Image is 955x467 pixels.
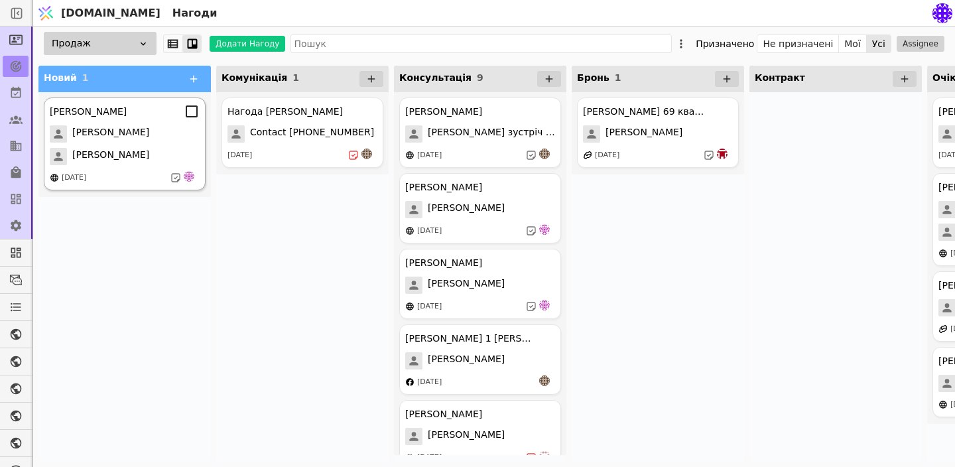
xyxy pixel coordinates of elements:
[405,302,414,311] img: online-store.svg
[405,377,414,387] img: facebook.svg
[210,36,285,52] button: Додати Нагоду
[539,375,550,386] img: an
[50,173,59,182] img: online-store.svg
[405,151,414,160] img: online-store.svg
[417,226,442,237] div: [DATE]
[477,72,483,83] span: 9
[428,428,505,445] span: [PERSON_NAME]
[72,125,149,143] span: [PERSON_NAME]
[405,226,414,235] img: online-store.svg
[428,201,505,218] span: [PERSON_NAME]
[36,1,56,26] img: Logo
[50,105,127,119] div: [PERSON_NAME]
[897,36,944,52] button: Assignee
[539,451,550,462] img: vi
[399,173,561,243] div: [PERSON_NAME][PERSON_NAME][DATE]de
[417,301,442,312] div: [DATE]
[227,150,252,161] div: [DATE]
[405,180,482,194] div: [PERSON_NAME]
[290,34,672,53] input: Пошук
[867,34,891,53] button: Усі
[167,5,218,21] h2: Нагоди
[539,300,550,310] img: de
[361,149,372,159] img: an
[399,72,472,83] span: Консультація
[405,105,482,119] div: [PERSON_NAME]
[696,34,754,53] div: Призначено
[184,171,194,182] img: de
[717,149,728,159] img: bo
[44,98,206,190] div: [PERSON_NAME][PERSON_NAME][PERSON_NAME][DATE]de
[938,324,948,334] img: affiliate-program.svg
[428,125,555,143] span: [PERSON_NAME] зустріч 13.08
[428,277,505,294] span: [PERSON_NAME]
[583,151,592,160] img: affiliate-program.svg
[405,407,482,421] div: [PERSON_NAME]
[44,72,77,83] span: Новий
[405,256,482,270] div: [PERSON_NAME]
[399,249,561,319] div: [PERSON_NAME][PERSON_NAME][DATE]de
[405,453,414,462] img: people.svg
[615,72,621,83] span: 1
[938,249,948,258] img: online-store.svg
[605,125,682,143] span: [PERSON_NAME]
[33,1,167,26] a: [DOMAIN_NAME]
[938,400,948,409] img: online-store.svg
[62,172,86,184] div: [DATE]
[757,34,839,53] button: Не призначені
[399,98,561,168] div: [PERSON_NAME][PERSON_NAME] зустріч 13.08[DATE]an
[577,72,609,83] span: Бронь
[405,332,531,346] div: [PERSON_NAME] 1 [PERSON_NAME]
[61,5,160,21] span: [DOMAIN_NAME]
[428,352,505,369] span: [PERSON_NAME]
[222,72,287,83] span: Комунікація
[292,72,299,83] span: 1
[222,98,383,168] div: Нагода [PERSON_NAME]Contact [PHONE_NUMBER][DATE]an
[595,150,619,161] div: [DATE]
[44,32,157,55] div: Продаж
[577,98,739,168] div: [PERSON_NAME] 69 квартира[PERSON_NAME][DATE]bo
[399,324,561,395] div: [PERSON_NAME] 1 [PERSON_NAME][PERSON_NAME][DATE]an
[417,377,442,388] div: [DATE]
[72,148,149,165] span: [PERSON_NAME]
[755,72,805,83] span: Контракт
[250,125,374,143] span: Contact [PHONE_NUMBER]
[583,105,709,119] div: [PERSON_NAME] 69 квартира
[839,34,867,53] button: Мої
[417,150,442,161] div: [DATE]
[82,72,89,83] span: 1
[539,224,550,235] img: de
[539,149,550,159] img: an
[932,3,952,23] img: 3407c29ab232c44c9c8bc96fbfe5ffcb
[227,105,343,119] div: Нагода [PERSON_NAME]
[417,452,442,464] div: [DATE]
